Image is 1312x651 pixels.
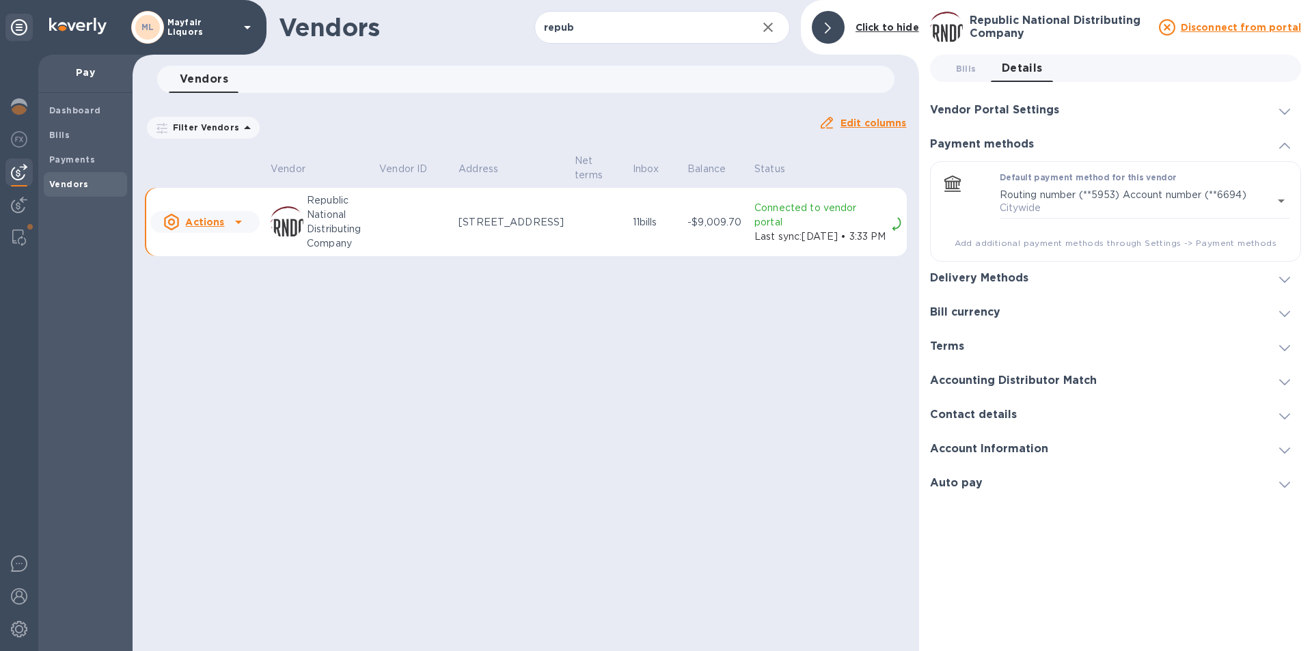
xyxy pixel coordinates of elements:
[1000,174,1177,182] label: Default payment method for this vendor
[167,18,236,37] p: Mayfair Liquors
[754,230,886,244] p: Last sync: [DATE] • 3:33 PM
[840,117,907,128] u: Edit columns
[1000,188,1246,202] p: Routing number (**5953) Account number (**6694)
[633,162,659,176] p: Inbox
[459,162,516,176] span: Address
[459,162,498,176] p: Address
[633,162,677,176] span: Inbox
[11,131,27,148] img: Foreign exchange
[956,61,976,76] span: Bills
[930,443,1048,456] h3: Account Information
[754,201,886,230] p: Connected to vendor portal
[930,340,964,353] h3: Terms
[856,22,919,33] b: Click to hide
[49,66,122,79] p: Pay
[379,162,445,176] span: Vendor ID
[754,162,785,176] p: Status
[379,162,427,176] p: Vendor ID
[687,162,726,176] p: Balance
[942,173,1289,250] div: Default payment method for this vendorRouting number (**5953) Account number (**6694)Citywide​Add...
[49,105,101,115] b: Dashboard
[459,215,564,230] p: [STREET_ADDRESS]
[180,70,228,89] span: Vendors
[1002,59,1043,78] span: Details
[687,162,743,176] span: Balance
[307,193,368,251] p: Republic National Distributing Company
[49,18,107,34] img: Logo
[1000,202,1041,213] span: Citywide
[1181,22,1301,33] u: Disconnect from portal
[942,236,1289,250] span: Add additional payment methods through Settings -> Payment methods
[49,154,95,165] b: Payments
[279,13,534,42] h1: Vendors
[970,14,1151,40] h3: Republic National Distributing Company
[271,162,323,176] span: Vendor
[271,162,305,176] p: Vendor
[49,130,70,140] b: Bills
[930,138,1034,151] h3: Payment methods
[167,122,239,133] p: Filter Vendors
[49,179,89,189] b: Vendors
[141,22,154,32] b: ML
[1000,184,1289,219] div: Routing number (**5953) Account number (**6694)Citywide
[687,215,743,230] p: -$9,009.70
[930,306,1000,319] h3: Bill currency
[930,104,1059,117] h3: Vendor Portal Settings
[633,215,677,230] p: 11 bills
[575,154,603,182] p: Net terms
[575,154,621,182] span: Net terms
[930,272,1028,285] h3: Delivery Methods
[185,217,224,227] u: Actions
[930,477,983,490] h3: Auto pay
[930,374,1097,387] h3: Accounting Distributor Match
[930,408,1017,421] h3: Contact details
